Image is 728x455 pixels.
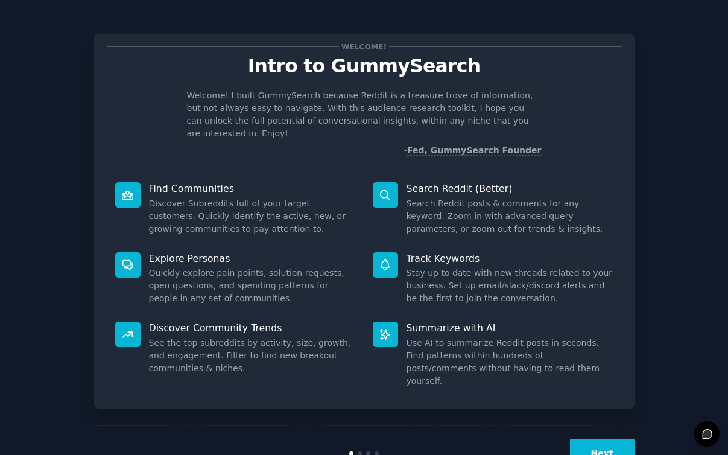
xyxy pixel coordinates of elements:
[149,182,356,195] p: Find Communities
[187,89,542,140] p: Welcome! I built GummySearch because Reddit is a treasure trove of information, but not always ea...
[407,322,613,334] p: Summarize with AI
[407,337,613,387] dd: Use AI to summarize Reddit posts in seconds. Find patterns within hundreds of posts/comments with...
[149,252,356,265] p: Explore Personas
[149,322,356,334] p: Discover Community Trends
[407,182,613,195] p: Search Reddit (Better)
[407,267,613,305] dd: Stay up to date with new threads related to your business. Set up email/slack/discord alerts and ...
[149,267,356,305] dd: Quickly explore pain points, solution requests, open questions, and spending patterns for people ...
[404,144,542,157] div: -
[107,56,622,77] p: Intro to GummySearch
[407,252,613,265] p: Track Keywords
[407,197,613,235] dd: Search Reddit posts & comments for any keyword. Zoom in with advanced query parameters, or zoom o...
[407,145,542,156] a: Fed, GummySearch Founder
[339,40,388,53] span: Welcome!
[149,337,356,375] dd: See the top subreddits by activity, size, growth, and engagement. Filter to find new breakout com...
[149,197,356,235] dd: Discover Subreddits full of your target customers. Quickly identify the active, new, or growing c...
